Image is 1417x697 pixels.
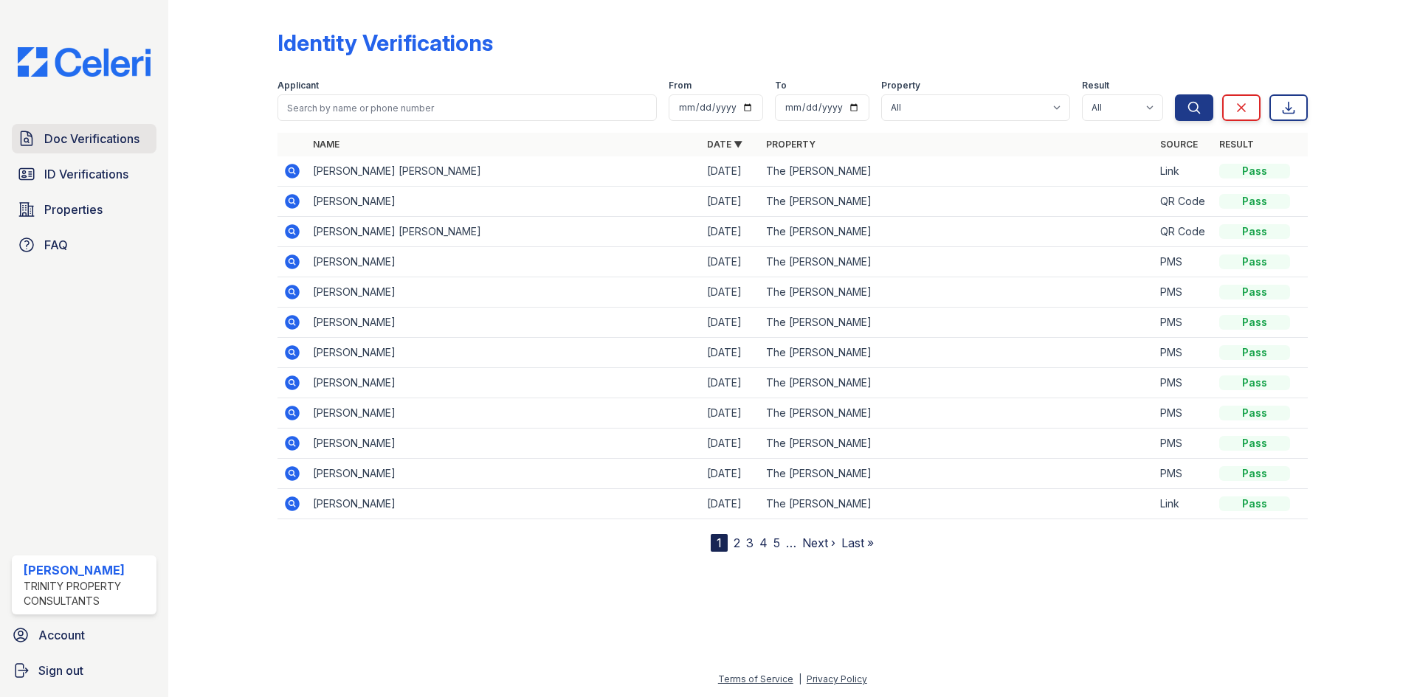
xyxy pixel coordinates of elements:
td: Link [1154,156,1213,187]
a: 3 [746,535,754,550]
div: Identity Verifications [277,30,493,56]
div: Pass [1219,466,1290,481]
label: Result [1082,80,1109,91]
td: [DATE] [701,156,760,187]
a: ID Verifications [12,159,156,189]
td: [DATE] [701,398,760,429]
a: Name [313,139,339,150]
div: Pass [1219,436,1290,451]
td: The [PERSON_NAME] [760,338,1154,368]
td: PMS [1154,429,1213,459]
div: Pass [1219,496,1290,511]
a: 4 [759,535,768,550]
td: [PERSON_NAME] [PERSON_NAME] [307,156,701,187]
div: Pass [1219,194,1290,209]
div: Pass [1219,254,1290,269]
td: PMS [1154,247,1213,277]
td: The [PERSON_NAME] [760,217,1154,247]
span: Sign out [38,662,83,679]
div: Pass [1219,164,1290,178]
td: [PERSON_NAME] [307,308,701,338]
td: [PERSON_NAME] [307,187,701,217]
label: Applicant [277,80,319,91]
td: [PERSON_NAME] [307,247,701,277]
a: Properties [12,195,156,224]
input: Search by name or phone number [277,94,657,121]
td: [DATE] [701,489,760,519]
div: Pass [1219,315,1290,330]
a: Doc Verifications [12,124,156,153]
a: Terms of Service [718,673,793,684]
td: QR Code [1154,187,1213,217]
label: To [775,80,787,91]
div: Trinity Property Consultants [24,579,151,608]
td: [DATE] [701,308,760,338]
span: Doc Verifications [44,130,139,148]
img: CE_Logo_Blue-a8612792a0a2168367f1c8372b55b34899dd931a85d93a1a3d3e32e68fde9ad4.png [6,47,162,77]
td: The [PERSON_NAME] [760,308,1154,338]
td: PMS [1154,459,1213,489]
a: Account [6,620,162,650]
td: [PERSON_NAME] [PERSON_NAME] [307,217,701,247]
span: … [786,534,796,552]
a: Privacy Policy [807,673,867,684]
div: Pass [1219,375,1290,390]
a: Property [766,139,816,150]
span: ID Verifications [44,165,128,183]
td: PMS [1154,308,1213,338]
a: 2 [734,535,740,550]
span: FAQ [44,236,68,254]
label: From [669,80,692,91]
td: [DATE] [701,459,760,489]
td: The [PERSON_NAME] [760,277,1154,308]
div: Pass [1219,224,1290,239]
span: Properties [44,201,103,218]
td: [PERSON_NAME] [307,459,701,489]
td: [DATE] [701,368,760,398]
div: Pass [1219,285,1290,299]
td: [DATE] [701,277,760,308]
td: [PERSON_NAME] [307,429,701,459]
td: PMS [1154,368,1213,398]
a: Result [1219,139,1254,150]
div: 1 [711,534,728,552]
td: [PERSON_NAME] [307,368,701,398]
td: [DATE] [701,429,760,459]
div: Pass [1219,345,1290,360]
td: The [PERSON_NAME] [760,398,1154,429]
div: [PERSON_NAME] [24,561,151,579]
div: Pass [1219,406,1290,420]
td: The [PERSON_NAME] [760,429,1154,459]
td: QR Code [1154,217,1213,247]
span: Account [38,626,85,644]
td: PMS [1154,277,1213,308]
td: [PERSON_NAME] [307,277,701,308]
td: The [PERSON_NAME] [760,156,1154,187]
a: Source [1160,139,1198,150]
td: PMS [1154,398,1213,429]
a: 5 [773,535,780,550]
td: The [PERSON_NAME] [760,459,1154,489]
a: Date ▼ [707,139,742,150]
div: | [799,673,801,684]
td: [DATE] [701,247,760,277]
td: [DATE] [701,217,760,247]
td: The [PERSON_NAME] [760,187,1154,217]
a: FAQ [12,230,156,260]
td: Link [1154,489,1213,519]
a: Sign out [6,656,162,685]
td: [PERSON_NAME] [307,398,701,429]
label: Property [881,80,920,91]
a: Next › [802,535,835,550]
td: [PERSON_NAME] [307,489,701,519]
a: Last » [841,535,874,550]
td: [DATE] [701,187,760,217]
td: The [PERSON_NAME] [760,247,1154,277]
td: [DATE] [701,338,760,368]
td: The [PERSON_NAME] [760,368,1154,398]
td: [PERSON_NAME] [307,338,701,368]
td: PMS [1154,338,1213,368]
td: The [PERSON_NAME] [760,489,1154,519]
